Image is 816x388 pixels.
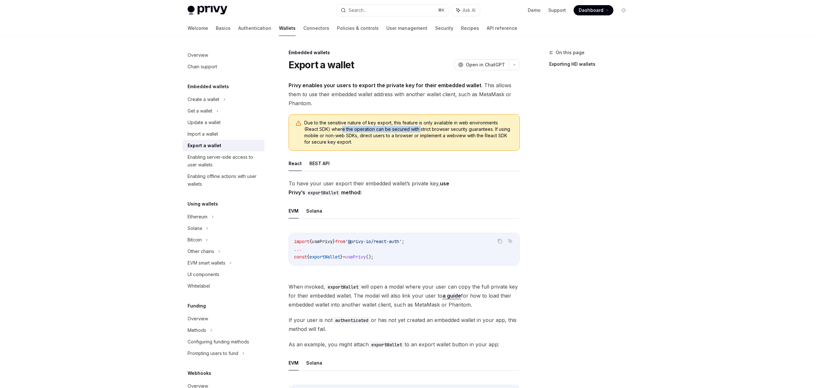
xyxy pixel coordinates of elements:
div: UI components [188,271,219,278]
div: Import a wallet [188,130,218,138]
img: light logo [188,6,227,15]
code: authenticated [332,317,371,324]
div: Overview [188,315,208,323]
span: ; [402,239,404,244]
button: EVM [289,203,299,218]
span: '@privy-io/react-auth' [345,239,402,244]
span: { [307,254,309,260]
h5: Webhooks [188,369,211,377]
div: Export a wallet [188,142,221,149]
a: UI components [182,269,265,280]
a: Chain support [182,61,265,72]
span: Ask AI [463,7,475,13]
span: ... [294,246,302,252]
a: API reference [487,21,517,36]
span: } [332,239,335,244]
h5: Using wallets [188,200,218,208]
span: usePrivy [345,254,366,260]
div: Whitelabel [188,282,210,290]
a: a guide [442,292,461,299]
span: When invoked, will open a modal where your user can copy the full private key for their embedded ... [289,282,520,309]
a: User management [386,21,427,36]
div: Enabling server-side access to user wallets [188,153,261,169]
a: Overview [182,313,265,325]
span: To have your user export their embedded wallet’s private key, [289,179,520,197]
code: exportWallet [369,341,405,348]
div: Configuring funding methods [188,338,249,346]
button: Search...⌘K [336,4,449,16]
span: If your user is not or has not yet created an embedded wallet in your app, this method will fail. [289,316,520,333]
a: Configuring funding methods [182,336,265,348]
span: On this page [556,49,585,56]
button: Solana [306,355,322,370]
a: Update a wallet [182,117,265,128]
a: Policies & controls [337,21,379,36]
div: Solana [188,224,202,232]
button: Open in ChatGPT [454,59,509,70]
a: Basics [216,21,231,36]
code: exportWallet [305,189,341,196]
button: Copy the contents from the code block [496,237,504,245]
div: Search... [349,6,366,14]
button: Toggle dark mode [618,5,629,15]
div: Chain support [188,63,217,71]
div: Overview [188,51,208,59]
div: Embedded wallets [289,49,520,56]
span: ⌘ K [438,8,445,13]
span: } [340,254,343,260]
div: Update a wallet [188,119,221,126]
span: Due to the sensitive nature of key export, this feature is only available in web environments (Re... [304,120,513,145]
button: EVM [289,355,299,370]
a: Demo [528,7,541,13]
a: Support [548,7,566,13]
div: Prompting users to fund [188,350,238,357]
h1: Export a wallet [289,59,354,71]
span: exportWallet [309,254,340,260]
span: usePrivy [312,239,332,244]
a: Whitelabel [182,280,265,292]
button: Solana [306,203,322,218]
span: import [294,239,309,244]
span: from [335,239,345,244]
span: . This allows them to use their embedded wallet address with another wallet client, such as MetaM... [289,81,520,108]
a: Welcome [188,21,208,36]
a: Authentication [238,21,271,36]
h5: Embedded wallets [188,83,229,90]
div: Other chains [188,248,214,255]
span: { [309,239,312,244]
div: Methods [188,326,206,334]
div: Get a wallet [188,107,212,115]
span: As an example, you might attach to an export wallet button in your app: [289,340,520,349]
a: Wallets [279,21,296,36]
strong: Privy enables your users to export the private key for their embedded wallet [289,82,481,89]
a: Connectors [303,21,329,36]
a: Enabling server-side access to user wallets [182,151,265,171]
span: Dashboard [579,7,603,13]
a: Exporting HD wallets [549,59,634,69]
span: = [343,254,345,260]
button: React [289,156,302,171]
a: Enabling offline actions with user wallets [182,171,265,190]
button: Ask AI [452,4,480,16]
span: Open in ChatGPT [466,62,505,68]
a: Export a wallet [182,140,265,151]
button: REST API [309,156,330,171]
div: Bitcoin [188,236,202,244]
div: Ethereum [188,213,207,221]
div: EVM smart wallets [188,259,225,267]
div: Create a wallet [188,96,219,103]
h5: Funding [188,302,206,310]
a: Recipes [461,21,479,36]
code: exportWallet [325,283,361,291]
span: (); [366,254,374,260]
a: Dashboard [574,5,613,15]
a: Overview [182,49,265,61]
a: Security [435,21,453,36]
a: Import a wallet [182,128,265,140]
div: Enabling offline actions with user wallets [188,173,261,188]
svg: Warning [295,120,302,127]
span: const [294,254,307,260]
button: Ask AI [506,237,514,245]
